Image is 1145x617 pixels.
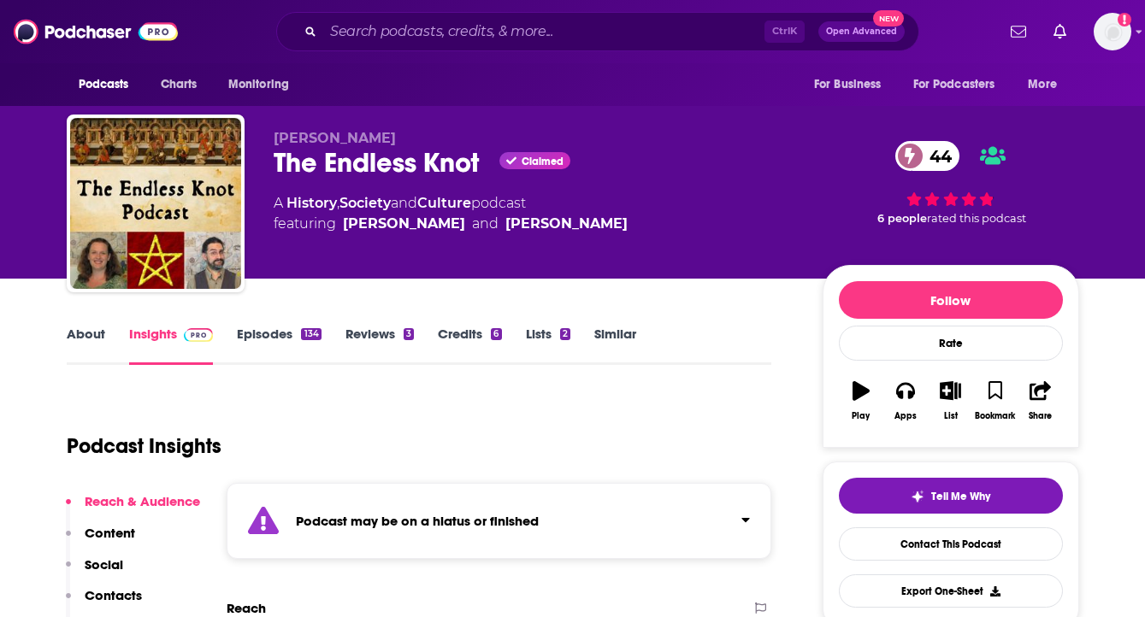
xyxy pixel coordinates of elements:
[85,587,142,603] p: Contacts
[391,195,417,211] span: and
[301,328,321,340] div: 134
[296,513,539,529] strong: Podcast may be on a hiatus or finished
[839,326,1063,361] div: Rate
[1094,13,1131,50] span: Logged in as dmessina
[286,195,337,211] a: History
[895,141,960,171] a: 44
[67,433,221,459] h1: Podcast Insights
[67,68,151,101] button: open menu
[85,493,200,509] p: Reach & Audience
[129,326,214,365] a: InsightsPodchaser Pro
[526,326,570,365] a: Lists2
[85,525,135,541] p: Content
[227,600,266,616] h2: Reach
[911,490,924,503] img: tell me why sparkle
[66,556,123,588] button: Social
[818,21,905,42] button: Open AdvancedNew
[522,157,564,166] span: Claimed
[70,118,241,289] img: The Endless Knot
[931,490,990,503] span: Tell Me Why
[873,10,904,26] span: New
[852,411,870,421] div: Play
[66,493,200,525] button: Reach & Audience
[343,214,465,234] a: Aven McMaster
[66,525,135,556] button: Content
[839,574,1063,608] button: Export One-Sheet
[839,478,1063,514] button: tell me why sparkleTell Me Why
[1047,17,1073,46] a: Show notifications dropdown
[560,328,570,340] div: 2
[339,195,391,211] a: Society
[274,214,628,234] span: featuring
[1016,68,1078,101] button: open menu
[337,195,339,211] span: ,
[472,214,499,234] span: and
[227,483,772,559] section: Click to expand status details
[1094,13,1131,50] img: User Profile
[274,130,396,146] span: [PERSON_NAME]
[323,18,764,45] input: Search podcasts, credits, & more...
[228,73,289,97] span: Monitoring
[274,193,628,234] div: A podcast
[973,370,1018,432] button: Bookmark
[802,68,903,101] button: open menu
[839,281,1063,319] button: Follow
[764,21,805,43] span: Ctrl K
[1118,13,1131,26] svg: Add a profile image
[237,326,321,365] a: Episodes134
[902,68,1020,101] button: open menu
[1004,17,1033,46] a: Show notifications dropdown
[161,73,198,97] span: Charts
[944,411,958,421] div: List
[1018,370,1062,432] button: Share
[276,12,919,51] div: Search podcasts, credits, & more...
[404,328,414,340] div: 3
[79,73,129,97] span: Podcasts
[928,370,972,432] button: List
[345,326,414,365] a: Reviews3
[14,15,178,48] img: Podchaser - Follow, Share and Rate Podcasts
[913,73,995,97] span: For Podcasters
[894,411,917,421] div: Apps
[150,68,208,101] a: Charts
[594,326,636,365] a: Similar
[438,326,501,365] a: Credits6
[839,370,883,432] button: Play
[877,212,927,225] span: 6 people
[184,328,214,342] img: Podchaser Pro
[839,527,1063,561] a: Contact This Podcast
[927,212,1026,225] span: rated this podcast
[912,141,960,171] span: 44
[216,68,311,101] button: open menu
[1028,73,1057,97] span: More
[505,214,628,234] a: Mark Sundaram
[814,73,882,97] span: For Business
[883,370,928,432] button: Apps
[67,326,105,365] a: About
[1029,411,1052,421] div: Share
[491,328,501,340] div: 6
[85,556,123,573] p: Social
[823,130,1079,236] div: 44 6 peoplerated this podcast
[826,27,897,36] span: Open Advanced
[1094,13,1131,50] button: Show profile menu
[417,195,471,211] a: Culture
[975,411,1015,421] div: Bookmark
